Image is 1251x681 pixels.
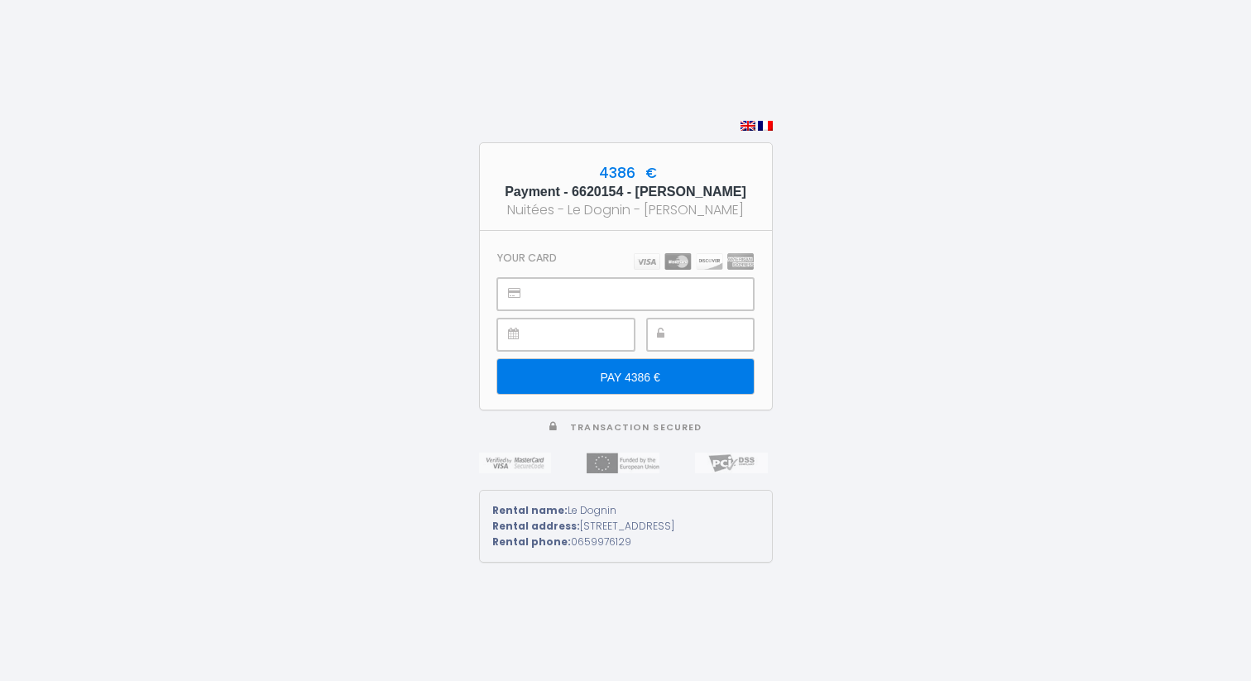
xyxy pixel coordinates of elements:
[497,252,557,264] h3: Your card
[534,279,752,309] iframe: Secure payment input frame
[634,253,754,270] img: carts.png
[758,121,773,131] img: fr.png
[492,503,760,519] div: Le Dognin
[497,359,753,394] input: PAY 4386 €
[741,121,755,131] img: en.png
[492,503,568,517] strong: Rental name:
[492,519,580,533] strong: Rental address:
[595,163,657,183] span: 4386 €
[492,519,760,535] div: [STREET_ADDRESS]
[492,535,760,550] div: 0659976129
[570,421,702,434] span: Transaction secured
[534,319,633,350] iframe: Secure payment input frame
[495,184,757,199] h5: Payment - 6620154 - [PERSON_NAME]
[495,199,757,220] div: Nuitées - Le Dognin - [PERSON_NAME]
[492,535,571,549] strong: Rental phone:
[684,319,753,350] iframe: Secure payment input frame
